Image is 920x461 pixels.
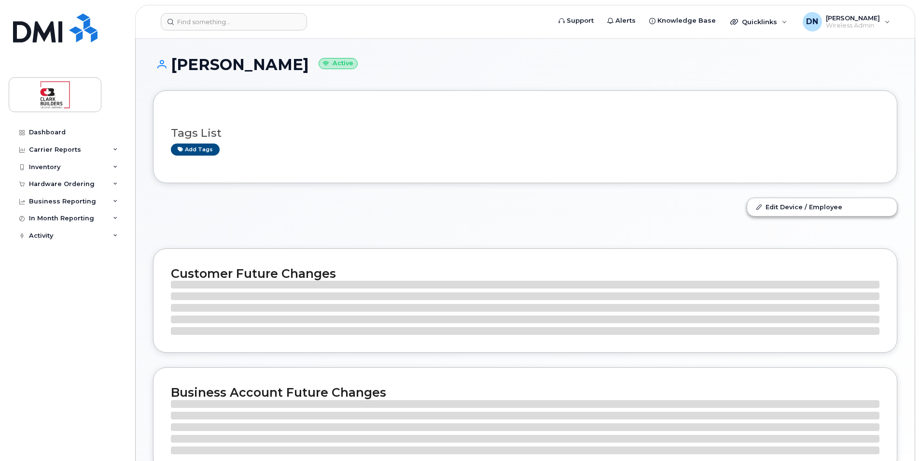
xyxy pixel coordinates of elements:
a: Edit Device / Employee [747,198,897,216]
h1: [PERSON_NAME] [153,56,897,73]
h3: Tags List [171,127,879,139]
small: Active [319,58,358,69]
a: Add tags [171,144,220,156]
h2: Business Account Future Changes [171,385,879,400]
h2: Customer Future Changes [171,266,879,281]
